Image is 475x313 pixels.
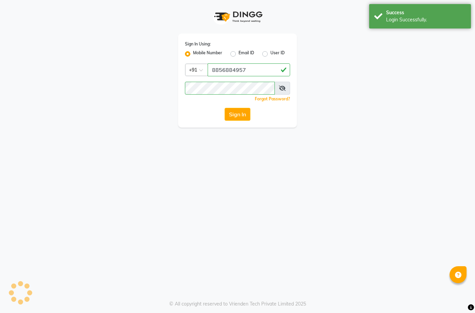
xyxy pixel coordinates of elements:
[386,16,466,23] div: Login Successfully.
[270,50,285,58] label: User ID
[239,50,254,58] label: Email ID
[386,9,466,16] div: Success
[225,108,250,121] button: Sign In
[185,82,275,95] input: Username
[255,96,290,101] a: Forgot Password?
[208,63,290,76] input: Username
[210,7,265,27] img: logo1.svg
[193,50,222,58] label: Mobile Number
[185,41,211,47] label: Sign In Using:
[446,286,468,306] iframe: chat widget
